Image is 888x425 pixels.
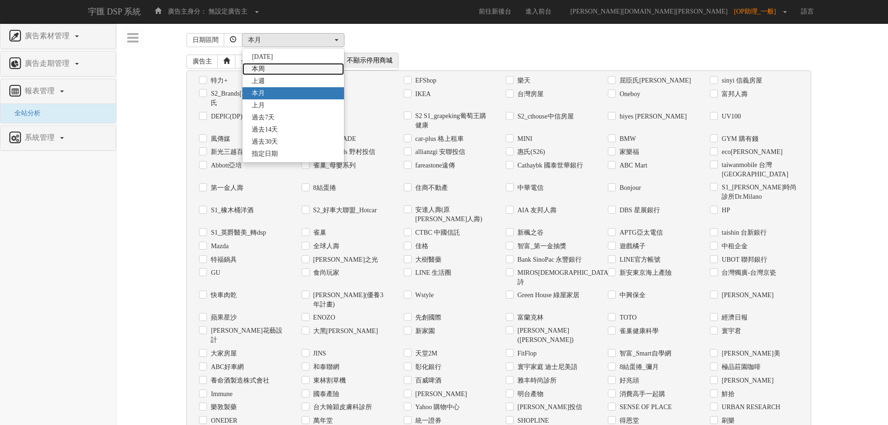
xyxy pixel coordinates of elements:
span: [PERSON_NAME][DOMAIN_NAME][PERSON_NAME] [565,8,732,15]
label: 養命酒製造株式會社 [208,376,269,385]
label: 台大翰穎皮膚科診所 [311,403,372,412]
label: 安達人壽(原[PERSON_NAME]人壽) [413,205,492,224]
label: FitFlop [515,349,537,358]
label: ENOZO [311,313,335,322]
label: taiwanmobile 台灣[GEOGRAPHIC_DATA] [719,160,798,179]
label: hiyes [PERSON_NAME] [617,112,687,121]
label: 智富_Smart自學網 [617,349,671,358]
label: S1_英爵醫美_轉dsp [208,228,266,237]
label: 富邦人壽 [719,90,748,99]
label: 寰宇君 [719,327,741,336]
label: 鮮拾 [719,390,735,399]
label: 雅丰時尚診所 [515,376,557,385]
label: taishin 台新銀行 [719,228,767,237]
label: DEPIC(DP) [208,112,242,121]
label: eco[PERSON_NAME] [719,147,783,157]
label: IKEA [413,90,431,99]
label: 極品莊園咖啡 [719,362,761,372]
label: 大家房屋 [208,349,237,358]
label: fareastone遠傳 [413,161,455,170]
label: HP [719,206,730,215]
label: 新家園 [413,327,435,336]
label: SENSE ОF PLACE [617,403,672,412]
label: S1_橡木桶洋酒 [208,206,254,215]
span: 上週 [252,77,265,86]
label: CTBC 中國信託 [413,228,460,237]
span: 系統管理 [22,133,59,141]
label: 中華電信 [515,183,544,193]
label: [PERSON_NAME](優養3年計畫) [311,291,390,309]
span: 過去30天 [252,137,278,146]
label: Bank SinoPac 永豐銀行 [515,255,582,265]
label: S2_cthouse中信房屋 [515,112,574,121]
label: JINS [311,349,326,358]
label: 東林割草機 [311,376,346,385]
a: 廣告素材管理 [7,29,109,44]
label: 明台產物 [515,390,544,399]
label: 好兆頭 [617,376,639,385]
label: 特福鍋具 [208,255,237,265]
label: [PERSON_NAME]投信 [515,403,582,412]
label: DBS 星展銀行 [617,206,660,215]
a: 報表管理 [7,84,109,99]
label: 雀巢 [311,228,326,237]
label: allianzgi 安聯投信 [413,147,466,157]
label: BMW [617,134,636,144]
label: MINI [515,134,532,144]
label: 8結蛋捲_彌月 [617,362,659,372]
label: Immune [208,390,233,399]
label: 住商不動產 [413,183,448,193]
label: 樂敦製藥 [208,403,237,412]
label: [PERSON_NAME] [719,291,773,300]
label: [PERSON_NAME]花藝設計 [208,326,287,345]
label: [PERSON_NAME]美 [719,349,780,358]
label: 快車肉乾 [208,291,237,300]
label: LINE官方帳號 [617,255,661,265]
label: GYM 購有錢 [719,134,758,144]
label: [PERSON_NAME]([PERSON_NAME]) [515,326,594,345]
label: 國泰產險 [311,390,339,399]
label: 經濟日報 [719,313,748,322]
label: 蘋果星沙 [208,313,237,322]
label: 先創國際 [413,313,441,322]
span: 過去14天 [252,125,278,134]
label: [PERSON_NAME] [719,376,773,385]
label: 百威啤酒 [413,376,441,385]
label: ABC Mart [617,161,647,170]
label: 彰化銀行 [413,362,441,372]
label: 中興保全 [617,291,646,300]
label: 全球人壽 [311,242,339,251]
label: LINE 生活圈 [413,268,451,278]
label: 惠氏(S26) [515,147,545,157]
span: 廣告素材管理 [22,32,74,40]
label: 屈臣氏[PERSON_NAME] [617,76,691,85]
span: [OP助理_一般] [734,8,781,15]
span: 本周 [252,64,265,74]
label: Bonjour [617,183,641,193]
label: APTG亞太電信 [617,228,663,237]
label: Mazda [208,242,228,251]
label: 消費高手一起購 [617,390,665,399]
button: 本月 [242,33,344,47]
span: 無設定廣告主 [208,8,248,15]
span: [DATE] [252,52,273,62]
label: 佳格 [413,242,428,251]
label: Abbott亞培 [208,161,242,170]
label: 樂天 [515,76,530,85]
label: 台灣房屋 [515,90,544,99]
label: TOTO [617,313,637,322]
label: GU [208,268,220,278]
label: 家樂福 [617,147,639,157]
label: Yahoo 購物中心 [413,403,460,412]
a: 廣告走期管理 [7,56,109,71]
label: 富蘭克林 [515,313,544,322]
a: 全站分析 [7,110,41,117]
label: 第一金人壽 [208,183,243,193]
label: 天堂2M [413,349,437,358]
label: 雀巢健康科學 [617,327,659,336]
label: 新安東京海上產險 [617,268,672,278]
label: 和泰聯網 [311,362,339,372]
label: Wstyle [413,291,434,300]
label: 遊戲橘子 [617,242,646,251]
